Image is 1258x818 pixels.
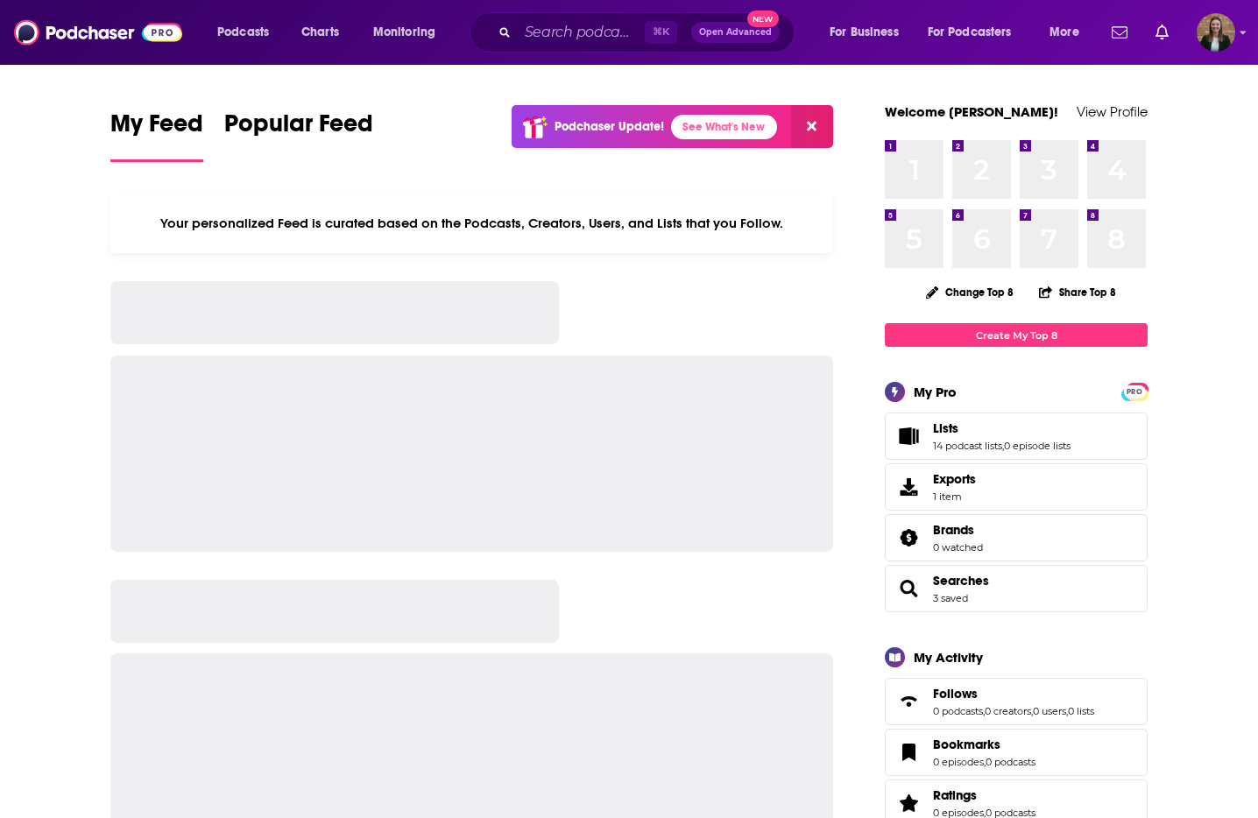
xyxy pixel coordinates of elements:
a: Searches [891,576,926,601]
span: Follows [885,678,1148,725]
a: Ratings [933,787,1035,803]
div: Your personalized Feed is curated based on the Podcasts, Creators, Users, and Lists that you Follow. [110,194,833,253]
span: Brands [885,514,1148,561]
a: My Feed [110,109,203,162]
a: Bookmarks [933,737,1035,752]
span: Bookmarks [885,729,1148,776]
span: Monitoring [373,20,435,45]
div: My Activity [914,649,983,666]
span: For Podcasters [928,20,1012,45]
button: Share Top 8 [1038,275,1117,309]
a: 0 users [1033,705,1066,717]
span: Follows [933,686,978,702]
span: Popular Feed [224,109,373,149]
span: New [747,11,779,27]
a: Welcome [PERSON_NAME]! [885,103,1058,120]
a: 0 watched [933,541,983,554]
button: open menu [1037,18,1101,46]
a: Charts [290,18,350,46]
button: open menu [817,18,921,46]
a: 0 podcasts [933,705,983,717]
button: open menu [361,18,458,46]
span: , [1002,440,1004,452]
a: Exports [885,463,1148,511]
span: Brands [933,522,974,538]
a: 0 podcasts [986,756,1035,768]
a: Follows [933,686,1094,702]
a: Lists [891,424,926,448]
a: PRO [1124,384,1145,398]
span: More [1050,20,1079,45]
span: PRO [1124,385,1145,398]
a: Ratings [891,791,926,815]
div: Search podcasts, credits, & more... [486,12,811,53]
span: Logged in as k_burns [1197,13,1235,52]
button: open menu [916,18,1037,46]
span: Exports [891,475,926,499]
a: 0 episodes [933,756,984,768]
span: Podcasts [217,20,269,45]
a: Show notifications dropdown [1148,18,1176,47]
a: Follows [891,689,926,714]
a: 14 podcast lists [933,440,1002,452]
a: Create My Top 8 [885,323,1148,347]
a: 0 episode lists [1004,440,1071,452]
a: Searches [933,573,989,589]
span: , [1066,705,1068,717]
img: Podchaser - Follow, Share and Rate Podcasts [14,16,182,49]
input: Search podcasts, credits, & more... [518,18,645,46]
span: Exports [933,471,976,487]
a: View Profile [1077,103,1148,120]
span: 1 item [933,490,976,503]
a: 0 creators [985,705,1031,717]
span: Searches [885,565,1148,612]
a: Show notifications dropdown [1105,18,1134,47]
span: , [1031,705,1033,717]
span: , [983,705,985,717]
span: , [984,756,986,768]
span: Ratings [933,787,977,803]
button: Show profile menu [1197,13,1235,52]
span: Open Advanced [699,28,772,37]
img: User Profile [1197,13,1235,52]
a: Lists [933,420,1071,436]
span: Lists [933,420,958,436]
a: Bookmarks [891,740,926,765]
p: Podchaser Update! [555,119,664,134]
a: Brands [933,522,983,538]
a: See What's New [671,115,777,139]
span: My Feed [110,109,203,149]
span: Bookmarks [933,737,1000,752]
span: ⌘ K [645,21,677,44]
span: Charts [301,20,339,45]
a: 0 lists [1068,705,1094,717]
button: open menu [205,18,292,46]
span: For Business [830,20,899,45]
span: Lists [885,413,1148,460]
div: My Pro [914,384,957,400]
a: Popular Feed [224,109,373,162]
a: 3 saved [933,592,968,604]
button: Change Top 8 [915,281,1024,303]
button: Open AdvancedNew [691,22,780,43]
a: Brands [891,525,926,550]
